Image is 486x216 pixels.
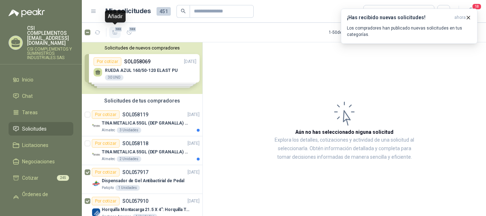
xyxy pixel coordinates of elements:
img: Company Logo [92,122,100,130]
a: Solicitudes [9,122,73,136]
a: Por cotizarSOL058119[DATE] Company LogoTINA METALICA 55GL (DEP GRANALLA) CON TAPAAlmatec3 Unidades [82,107,202,136]
span: 103 [114,26,122,32]
button: 18 [465,5,477,18]
a: Chat [9,89,73,103]
p: SOL057910 [122,199,148,204]
span: Solicitudes [22,125,47,133]
span: Licitaciones [22,141,48,149]
div: Por cotizar [92,110,120,119]
p: [DATE] [187,198,200,205]
p: TINA METALICA 55GL (DEP GRANALLA) CON TAPA [102,120,190,127]
span: Chat [22,92,33,100]
p: [DATE] [187,111,200,118]
div: 1 - 50 de 323 [329,27,373,38]
img: Company Logo [92,179,100,188]
a: Tareas [9,106,73,119]
p: Dispensador de Gel Antibactirial de Pedal [102,178,184,184]
a: Por cotizarSOL057917[DATE] Company LogoDispensador de Gel Antibactirial de PedalPatojito1 Unidades [82,165,202,194]
p: CSI COMPLEMENTOS Y SUMINISTROS INDUSTRIALES SAS [27,47,73,60]
h1: Mis solicitudes [105,6,151,16]
div: Solicitudes de tus compradores [82,94,202,107]
p: [DATE] [187,169,200,176]
span: Cotizar [22,174,38,182]
span: 103 [128,26,137,32]
div: Añadir [105,10,126,22]
p: SOL057917 [122,170,148,175]
a: Cotizar245 [9,171,73,185]
a: Por cotizarSOL058118[DATE] Company LogoTINA METALICA 55GL (DEP GRANALLA) CON TAPAAlmatec2 Unidades [82,136,202,165]
span: search [181,9,186,14]
div: 1 Unidades [115,185,140,191]
button: Solicitudes de nuevos compradores [85,45,200,51]
div: Todas [368,7,383,15]
p: TINA METALICA 55GL (DEP GRANALLA) CON TAPA [102,149,190,156]
img: Logo peakr [9,9,45,17]
h3: Aún no has seleccionado niguna solicitud [295,128,393,136]
div: 3 Unidades [117,127,141,133]
p: Almatec [102,156,115,162]
span: Tareas [22,109,38,116]
p: CSI COMPLEMENTOS [EMAIL_ADDRESS][DOMAIN_NAME] [27,26,73,46]
img: Company Logo [92,151,100,159]
div: Por cotizar [92,168,120,177]
span: 18 [472,3,482,10]
button: 103 [109,27,121,38]
p: Los compradores han publicado nuevas solicitudes en tus categorías. [347,25,471,38]
span: Negociaciones [22,158,55,165]
p: SOL058118 [122,141,148,146]
div: 2 Unidades [117,156,141,162]
span: Órdenes de Compra [22,190,67,206]
p: SOL058119 [122,112,148,117]
span: Inicio [22,76,33,84]
span: 245 [57,175,69,181]
button: 103 [123,27,135,38]
div: Por cotizar [92,139,120,148]
a: Órdenes de Compra [9,188,73,209]
a: Negociaciones [9,155,73,168]
div: Por cotizar [92,197,120,205]
a: Licitaciones [9,138,73,152]
span: ahora [454,15,466,21]
p: [DATE] [187,140,200,147]
button: ¡Has recibido nuevas solicitudes!ahora Los compradores han publicado nuevas solicitudes en tus ca... [341,9,477,44]
p: Patojito [102,185,114,191]
a: Inicio [9,73,73,86]
p: Explora los detalles, cotizaciones y actividad de una solicitud al seleccionarla. Obtén informaci... [274,136,415,162]
span: 451 [157,7,171,16]
div: Solicitudes de nuevos compradoresPor cotizarSOL058069[DATE] RUEDA AZUL 160/50-120 ELAST PU30 UNDP... [82,42,202,94]
p: Almatec [102,127,115,133]
h3: ¡Has recibido nuevas solicitudes! [347,15,451,21]
p: Horquilla Montacarga 21.5 X 4": Horquilla Telescopica Overall size 2108 x 660 x 324mm [102,206,190,213]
